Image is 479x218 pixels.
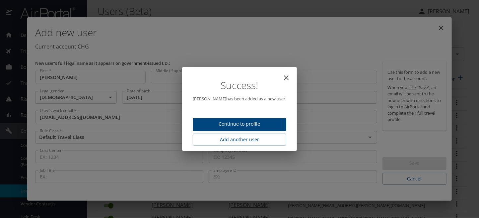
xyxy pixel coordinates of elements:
[193,118,286,131] button: Continue to profile
[193,80,286,90] h1: Success!
[198,120,281,128] span: Continue to profile
[198,136,281,144] span: Add another user
[193,96,286,102] p: [PERSON_NAME] has been added as a new user.
[193,134,286,146] button: Add another user
[278,70,294,86] button: close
